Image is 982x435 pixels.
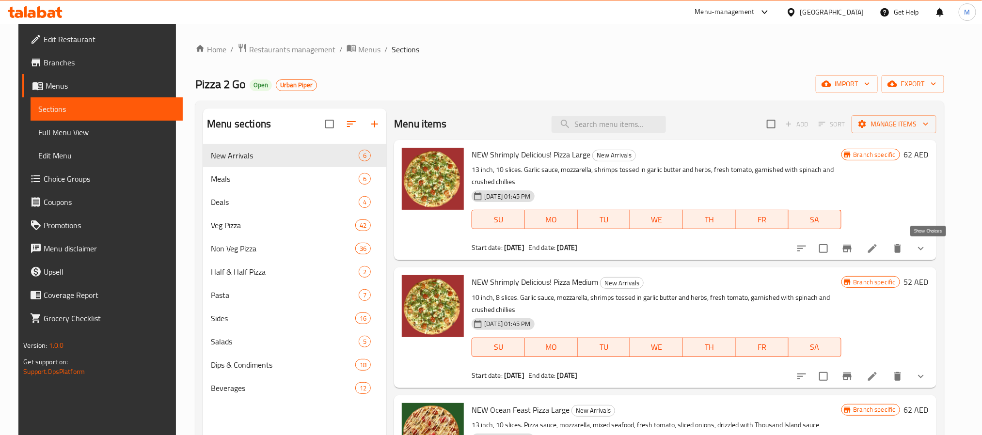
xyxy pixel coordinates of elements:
span: Non Veg Pizza [211,243,355,254]
button: TU [578,210,631,229]
span: Half & Half Pizza [211,266,359,278]
button: FR [736,210,789,229]
div: Sides16 [203,307,386,330]
span: Meals [211,173,359,185]
span: SU [476,340,521,354]
span: Restaurants management [249,44,335,55]
a: Full Menu View [31,121,182,144]
a: Menus [22,74,182,97]
span: Salads [211,336,359,347]
div: Pasta7 [203,283,386,307]
span: 18 [356,360,370,370]
button: TH [683,210,736,229]
span: Select to update [813,366,834,387]
span: Coverage Report [44,289,174,301]
a: Support.OpsPlatform [23,365,85,378]
div: Beverages12 [203,376,386,400]
span: 2 [359,267,370,277]
span: TU [582,340,627,354]
span: 1.0.0 [49,339,64,352]
div: Pasta [211,289,359,301]
span: Branch specific [850,405,900,414]
span: Urban Piper [276,81,317,89]
a: Coverage Report [22,283,182,307]
button: show more [909,365,933,388]
div: Salads5 [203,330,386,353]
div: Veg Pizza42 [203,214,386,237]
div: items [355,243,371,254]
span: SU [476,213,521,227]
span: End date: [528,241,555,254]
span: Version: [23,339,47,352]
span: Manage items [859,118,929,130]
h6: 62 AED [904,148,929,161]
b: [DATE] [557,369,578,382]
div: Half & Half Pizza2 [203,260,386,283]
span: Deals [211,196,359,208]
button: Branch-specific-item [836,365,859,388]
svg: Show Choices [915,371,927,382]
span: Branches [44,57,174,68]
span: FR [740,213,785,227]
span: Beverages [211,382,355,394]
b: [DATE] [504,369,524,382]
div: items [355,382,371,394]
div: Veg Pizza [211,219,355,231]
p: 13 inch, 10 slices. Garlic sauce, mozzarella, shrimps tossed in garlic butter and herbs, fresh to... [472,164,841,188]
span: Select all sections [319,114,340,134]
img: NEW Shrimply Delicious! Pizza Medium [402,275,464,337]
span: WE [634,340,679,354]
div: Meals6 [203,167,386,190]
span: Menu disclaimer [44,243,174,254]
div: items [359,336,371,347]
a: Upsell [22,260,182,283]
a: Edit Menu [31,144,182,167]
button: SU [472,210,525,229]
span: [DATE] 01:45 PM [480,192,534,201]
span: Start date: [472,241,503,254]
div: New Arrivals [571,405,615,417]
span: Select section first [812,117,852,132]
div: items [359,173,371,185]
span: MO [529,340,574,354]
span: Sort sections [340,112,363,136]
span: 16 [356,314,370,323]
nav: Menu sections [203,140,386,404]
span: [DATE] 01:45 PM [480,319,534,328]
a: Edit menu item [867,371,878,382]
button: MO [525,338,578,357]
span: Add item [781,117,812,132]
span: Sections [392,44,419,55]
span: Branch specific [850,278,900,287]
span: Edit Menu [38,150,174,161]
button: WE [630,338,683,357]
span: New Arrivals [593,150,635,161]
span: NEW Ocean Feast Pizza Large [472,403,570,417]
button: SU [472,338,525,357]
span: Promotions [44,219,174,231]
span: TH [687,340,732,354]
div: New Arrivals [592,150,636,161]
h6: 52 AED [904,275,929,289]
button: delete [886,365,909,388]
span: 6 [359,151,370,160]
a: Promotions [22,214,182,237]
span: Choice Groups [44,173,174,185]
div: New Arrivals [211,150,359,161]
a: Edit menu item [867,243,878,254]
button: TH [683,338,736,357]
button: WE [630,210,683,229]
div: items [355,312,371,324]
span: 12 [356,384,370,393]
span: Sections [38,103,174,115]
span: New Arrivals [572,405,615,416]
div: New Arrivals6 [203,144,386,167]
li: / [339,44,343,55]
span: TU [582,213,627,227]
button: TU [578,338,631,357]
div: items [359,289,371,301]
div: items [355,219,371,231]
